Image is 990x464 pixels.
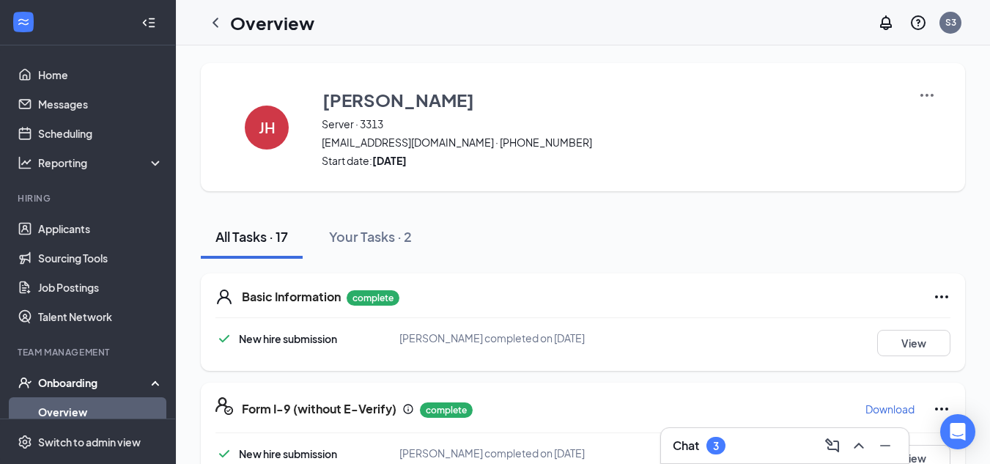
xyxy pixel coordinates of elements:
a: Messages [38,89,163,119]
div: Switch to admin view [38,435,141,449]
a: Job Postings [38,273,163,302]
img: More Actions [918,86,936,104]
button: ChevronUp [847,434,871,457]
button: Minimize [873,434,897,457]
button: View [877,330,950,356]
button: [PERSON_NAME] [322,86,900,113]
svg: Checkmark [215,445,233,463]
h3: [PERSON_NAME] [322,87,474,112]
svg: ComposeMessage [824,437,841,454]
div: 3 [713,440,719,452]
svg: WorkstreamLogo [16,15,31,29]
svg: Collapse [141,15,156,30]
button: JH [230,86,303,168]
svg: User [215,288,233,306]
a: Applicants [38,214,163,243]
svg: Minimize [876,437,894,454]
div: Hiring [18,192,160,205]
p: Download [865,402,915,416]
h5: Form I-9 (without E-Verify) [242,401,396,417]
p: complete [347,290,399,306]
h4: JH [259,122,276,133]
svg: UserCheck [18,375,32,390]
div: All Tasks · 17 [215,227,288,246]
span: New hire submission [239,447,337,460]
svg: Settings [18,435,32,449]
a: Home [38,60,163,89]
svg: ChevronUp [850,437,868,454]
div: Your Tasks · 2 [329,227,412,246]
a: Scheduling [38,119,163,148]
span: New hire submission [239,332,337,345]
div: Team Management [18,346,160,358]
p: complete [420,402,473,418]
svg: Notifications [877,14,895,32]
div: Reporting [38,155,164,170]
h5: Basic Information [242,289,341,305]
h1: Overview [230,10,314,35]
span: [PERSON_NAME] completed on [DATE] [399,331,585,345]
div: Onboarding [38,375,151,390]
svg: Ellipses [933,288,950,306]
strong: [DATE] [372,154,407,167]
svg: ChevronLeft [207,14,224,32]
button: Download [865,397,915,421]
div: S3 [945,16,956,29]
svg: QuestionInfo [909,14,927,32]
svg: Info [402,403,414,415]
svg: Analysis [18,155,32,170]
span: Start date: [322,153,900,168]
svg: Checkmark [215,330,233,347]
button: ComposeMessage [821,434,844,457]
a: Sourcing Tools [38,243,163,273]
svg: Ellipses [933,400,950,418]
span: [PERSON_NAME] completed on [DATE] [399,446,585,460]
span: [EMAIL_ADDRESS][DOMAIN_NAME] · [PHONE_NUMBER] [322,135,900,150]
div: Open Intercom Messenger [940,414,975,449]
h3: Chat [673,438,699,454]
span: Server · 3313 [322,117,900,131]
a: Overview [38,397,163,427]
a: Talent Network [38,302,163,331]
svg: FormI9EVerifyIcon [215,397,233,415]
